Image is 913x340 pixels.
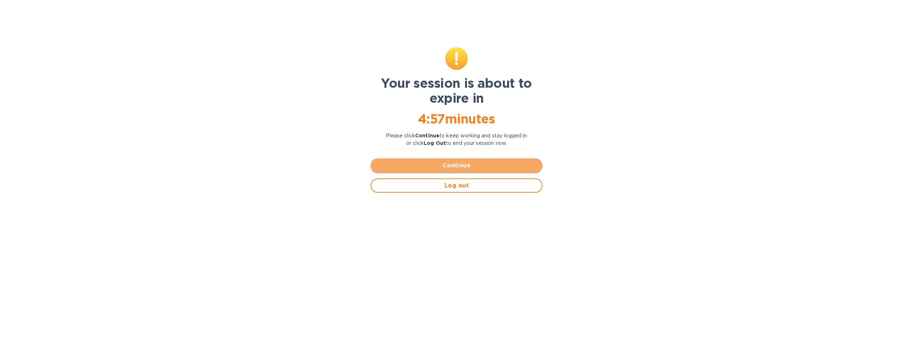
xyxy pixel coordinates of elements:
[371,132,542,147] p: Please click to keep working and stay logged in or click to end your session now.
[415,133,439,138] b: Continue
[424,140,446,146] b: Log Out
[371,178,542,193] button: Log out
[371,158,542,173] button: Continue
[376,161,537,170] span: Continue
[371,76,542,106] h1: Your session is about to expire in
[371,111,542,126] h1: 4 : 57 minutes
[377,181,536,190] span: Log out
